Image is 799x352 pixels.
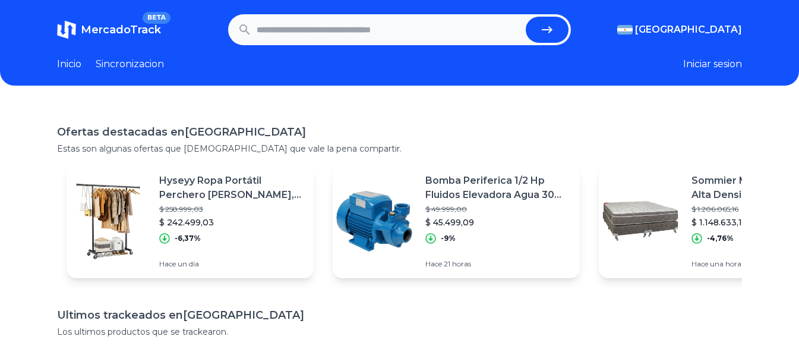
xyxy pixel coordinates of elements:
[425,216,570,228] p: $ 45.499,09
[96,57,164,71] a: Sincronizacion
[333,180,416,263] img: Featured image
[159,205,304,214] p: $ 258.999,03
[57,20,76,39] img: MercadoTrack
[175,234,201,243] p: -6,37%
[57,57,81,71] a: Inicio
[159,216,304,228] p: $ 242.499,03
[57,143,742,155] p: Estas son algunas ofertas que [DEMOGRAPHIC_DATA] que vale la pena compartir.
[67,164,314,278] a: Featured imageHyseyy Ropa Portátil Perchero [PERSON_NAME], 46,5 L Percheros De De$ 258.999,03$ 24...
[635,23,742,37] span: [GEOGRAPHIC_DATA]
[67,180,150,263] img: Featured image
[441,234,456,243] p: -9%
[683,57,742,71] button: Iniciar sesion
[599,180,682,263] img: Featured image
[159,259,304,269] p: Hace un día
[57,124,742,140] h1: Ofertas destacadas en [GEOGRAPHIC_DATA]
[143,12,170,24] span: BETA
[617,25,633,34] img: Argentina
[57,307,742,323] h1: Ultimos trackeados en [GEOGRAPHIC_DATA]
[425,174,570,202] p: Bomba Periferica 1/2 Hp Fluidos Elevadora Agua 30 Mts Qb60
[617,23,742,37] button: [GEOGRAPHIC_DATA]
[333,164,580,278] a: Featured imageBomba Periferica 1/2 Hp Fluidos Elevadora Agua 30 Mts Qb60$ 49.999,00$ 45.499,09-9%...
[57,20,161,39] a: MercadoTrackBETA
[57,326,742,338] p: Los ultimos productos que se trackearon.
[707,234,734,243] p: -4,76%
[81,23,161,36] span: MercadoTrack
[425,259,570,269] p: Hace 21 horas
[425,205,570,214] p: $ 49.999,00
[159,174,304,202] p: Hyseyy Ropa Portátil Perchero [PERSON_NAME], 46,5 L Percheros De De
